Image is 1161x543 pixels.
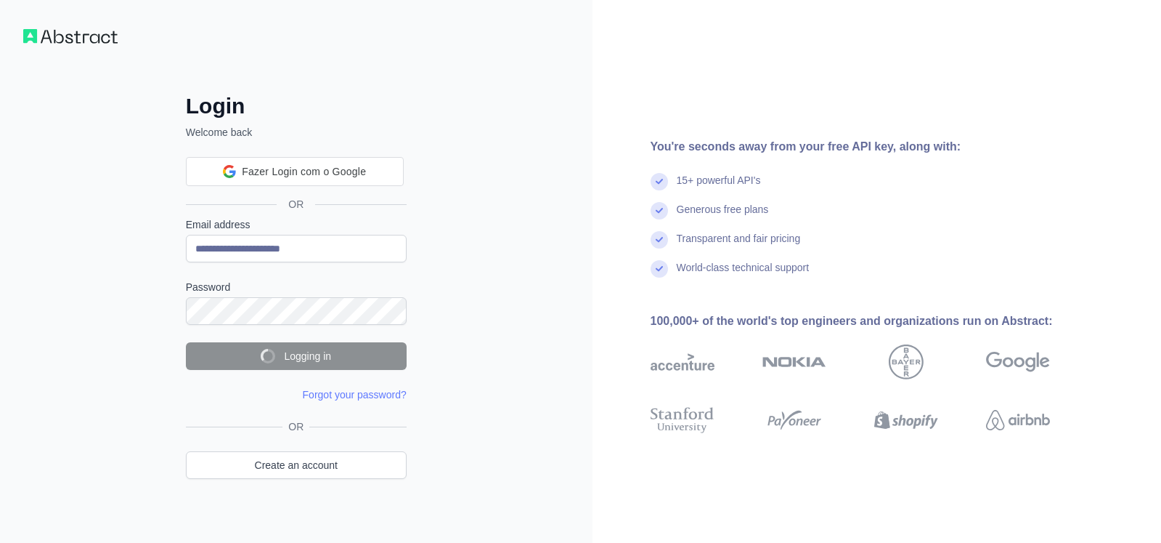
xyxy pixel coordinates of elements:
a: Create an account [186,451,407,479]
span: OR [282,419,309,434]
img: Workflow [23,29,118,44]
div: World-class technical support [677,260,810,289]
div: 15+ powerful API's [677,173,761,202]
span: Fazer Login com o Google [242,164,366,180]
p: Welcome back [186,125,407,140]
img: bayer [889,345,924,379]
img: check mark [651,202,668,220]
label: Email address [186,217,407,232]
a: Forgot your password? [303,389,407,401]
span: OR [277,197,315,212]
img: nokia [762,345,826,379]
h2: Login [186,93,407,119]
button: Logging in [186,342,407,370]
img: stanford university [651,404,714,436]
label: Password [186,280,407,294]
img: accenture [651,345,714,379]
img: payoneer [762,404,826,436]
img: google [986,345,1050,379]
div: Generous free plans [677,202,769,231]
img: airbnb [986,404,1050,436]
div: Fazer Login com o Google [186,157,404,186]
img: shopify [874,404,938,436]
img: check mark [651,231,668,249]
div: 100,000+ of the world's top engineers and organizations run on Abstract: [651,313,1096,330]
img: check mark [651,173,668,190]
img: check mark [651,260,668,278]
div: You're seconds away from your free API key, along with: [651,138,1096,156]
div: Transparent and fair pricing [677,231,801,260]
